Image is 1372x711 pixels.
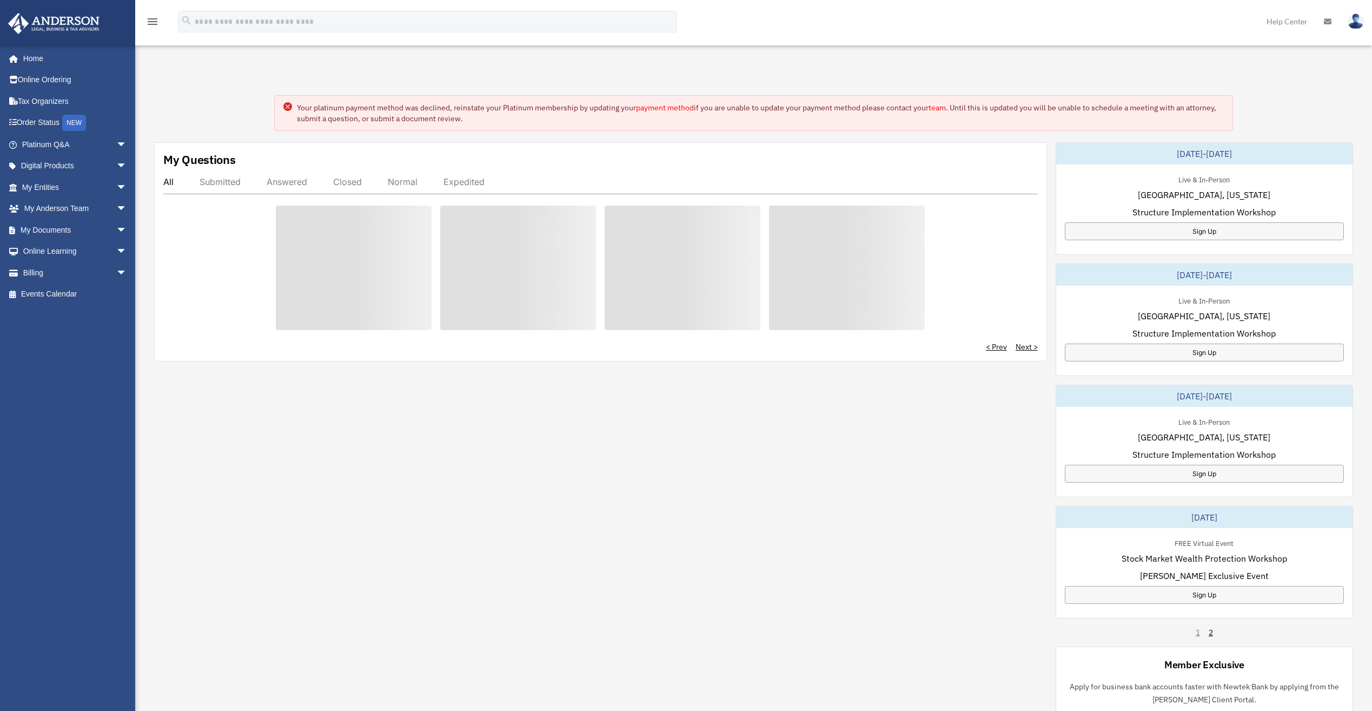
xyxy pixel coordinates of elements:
a: Home [8,48,138,69]
span: arrow_drop_down [116,176,138,199]
img: User Pic [1348,14,1364,29]
a: Next > [1016,341,1038,352]
a: Events Calendar [8,284,143,305]
a: Sign Up [1065,465,1344,483]
a: My Entitiesarrow_drop_down [8,176,143,198]
a: 2 [1209,627,1213,638]
a: menu [146,19,159,28]
div: Expedited [443,176,485,187]
span: arrow_drop_down [116,262,138,284]
a: payment method [636,103,694,113]
a: Online Ordering [8,69,143,91]
a: Sign Up [1065,344,1344,361]
span: [GEOGRAPHIC_DATA], [US_STATE] [1138,431,1270,444]
a: My Anderson Teamarrow_drop_down [8,198,143,220]
div: All [163,176,174,187]
span: Structure Implementation Workshop [1132,448,1276,461]
div: [DATE] [1056,506,1353,528]
span: arrow_drop_down [116,155,138,177]
a: Order StatusNEW [8,112,143,134]
div: Closed [333,176,362,187]
span: arrow_drop_down [116,219,138,241]
a: < Prev [986,341,1007,352]
div: NEW [62,115,86,131]
a: Sign Up [1065,222,1344,240]
div: [DATE]-[DATE] [1056,143,1353,164]
div: My Questions [163,152,236,168]
span: Structure Implementation Workshop [1132,206,1276,219]
p: Apply for business bank accounts faster with Newtek Bank by applying from the [PERSON_NAME] Clien... [1065,680,1344,707]
div: Submitted [200,176,241,187]
i: menu [146,15,159,28]
div: Live & In-Person [1170,294,1238,306]
a: Online Learningarrow_drop_down [8,241,143,262]
span: [GEOGRAPHIC_DATA], [US_STATE] [1138,310,1270,322]
a: Platinum Q&Aarrow_drop_down [8,134,143,155]
a: My Documentsarrow_drop_down [8,219,143,241]
a: Tax Organizers [8,90,143,112]
img: Anderson Advisors Platinum Portal [5,13,103,34]
span: arrow_drop_down [116,134,138,156]
div: Answered [267,176,307,187]
span: arrow_drop_down [116,241,138,263]
div: [DATE]-[DATE] [1056,264,1353,286]
span: [GEOGRAPHIC_DATA], [US_STATE] [1138,188,1270,201]
div: Your platinum payment method was declined, reinstate your Platinum membership by updating your if... [297,102,1224,124]
span: [PERSON_NAME] Exclusive Event [1140,569,1269,582]
div: Member Exclusive [1164,658,1244,672]
div: Live & In-Person [1170,173,1238,185]
a: team [929,103,946,113]
span: arrow_drop_down [116,198,138,220]
div: Normal [388,176,417,187]
div: [DATE]-[DATE] [1056,385,1353,407]
a: Sign Up [1065,586,1344,604]
a: Billingarrow_drop_down [8,262,143,284]
div: Live & In-Person [1170,416,1238,427]
a: Digital Productsarrow_drop_down [8,155,143,177]
span: Stock Market Wealth Protection Workshop [1122,552,1287,565]
i: search [181,15,193,27]
div: FREE Virtual Event [1166,537,1242,548]
span: Structure Implementation Workshop [1132,327,1276,340]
